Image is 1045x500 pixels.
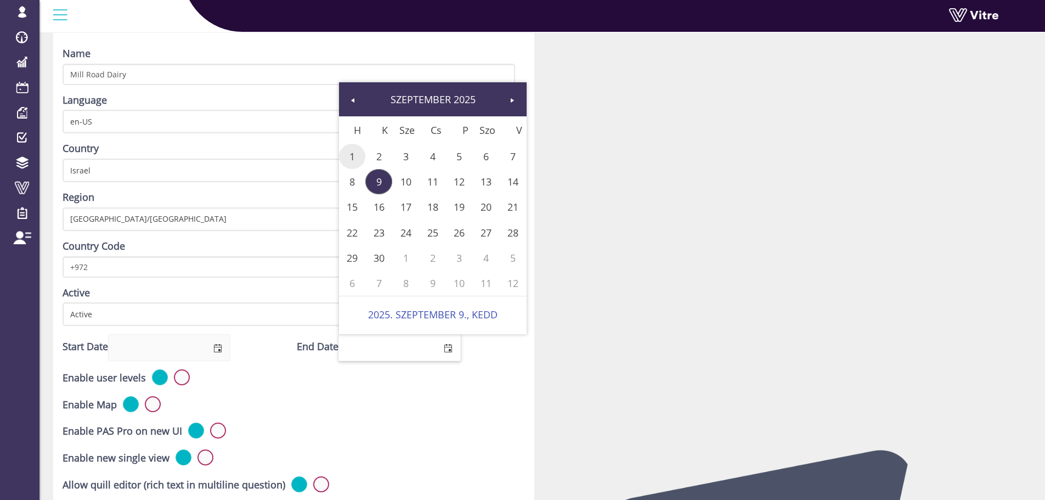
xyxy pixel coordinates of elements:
a: 30 [365,245,392,271]
td: Current focused date is 2025. szeptember 9., kedd [365,169,392,194]
a: 9 [419,271,446,296]
a: Previous [340,87,365,112]
a: 2 [419,245,446,271]
a: 5 [500,245,527,271]
label: Language [63,93,107,108]
a: 11 [419,169,446,194]
a: 22 [339,220,366,245]
th: péntek [446,116,473,144]
label: Country Code [63,239,125,254]
a: szeptember 2025 [370,87,496,112]
label: Region [63,190,94,205]
a: 19 [446,194,473,220]
span: en-US [64,111,496,131]
a: 28 [500,220,527,245]
a: 1 [392,245,419,271]
a: 3 [446,245,473,271]
th: hétfő [339,116,366,144]
a: 12 [446,169,473,194]
a: 17 [392,194,419,220]
label: Enable user levels [63,371,146,385]
a: 15 [339,194,366,220]
label: Enable new single view [63,451,170,465]
a: 18 [419,194,446,220]
span: Active [64,304,496,324]
th: szerda [392,116,419,144]
a: 12 [500,271,527,296]
th: csütörtök [419,116,446,144]
a: 3 [392,144,419,169]
a: 25 [419,220,446,245]
a: 6 [339,271,366,296]
a: Next [500,87,525,112]
a: 13 [473,169,500,194]
a: 1 [339,144,366,169]
th: szombat [473,116,500,144]
a: 9 [365,169,392,194]
a: 6 [473,144,500,169]
a: 7 [365,271,392,296]
a: 23 [365,220,392,245]
a: 20 [473,194,500,220]
th: vasárnap [500,116,527,144]
a: 2025. szeptember 9., kedd [336,296,529,332]
label: Enable Map [63,398,117,412]
label: Enable PAS Pro on new UI [63,424,182,439]
label: Active [63,286,90,300]
a: 26 [446,220,473,245]
span: select [435,335,460,361]
a: 24 [392,220,419,245]
a: 16 [365,194,392,220]
a: 4 [419,144,446,169]
span: Israel [64,160,496,180]
label: Country [63,142,99,156]
label: End Date [297,340,338,354]
a: 10 [446,271,473,296]
a: 7 [500,144,527,169]
a: 10 [392,169,419,194]
a: 29 [339,245,366,271]
label: Name [63,47,91,61]
span: select [205,335,230,361]
a: 21 [500,194,527,220]
a: 5 [446,144,473,169]
a: 14 [500,169,527,194]
label: Allow quill editor (rich text in multiline question) [63,478,285,492]
th: kedd [365,116,392,144]
a: 4 [473,245,500,271]
a: 2 [365,144,392,169]
label: Start Date [63,340,108,354]
a: 11 [473,271,500,296]
a: 8 [392,271,419,296]
span: [GEOGRAPHIC_DATA]/[GEOGRAPHIC_DATA] [64,209,496,229]
a: 8 [339,169,366,194]
a: 27 [473,220,500,245]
